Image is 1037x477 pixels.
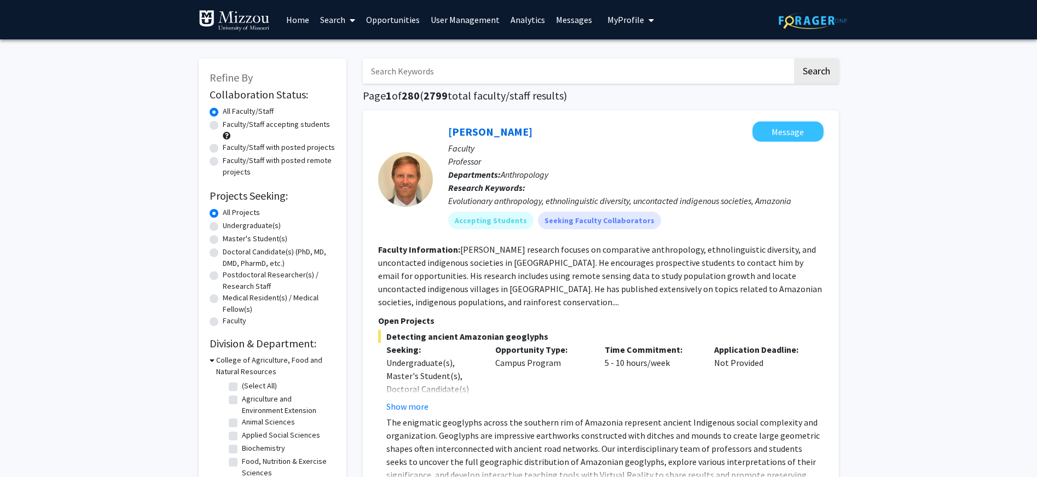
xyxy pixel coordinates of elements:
div: Undergraduate(s), Master's Student(s), Doctoral Candidate(s) (PhD, MD, DMD, PharmD, etc.), Postdo... [386,356,479,461]
label: Faculty/Staff accepting students [223,119,330,130]
span: Anthropology [501,169,548,180]
p: Professor [448,155,824,168]
a: [PERSON_NAME] [448,125,532,138]
label: Faculty/Staff with posted projects [223,142,335,153]
a: Search [315,1,361,39]
span: My Profile [607,14,644,25]
div: Campus Program [487,343,596,413]
h3: College of Agriculture, Food and Natural Resources [216,354,335,377]
label: Agriculture and Environment Extension [242,393,333,416]
div: Evolutionary anthropology, ethnolinguistic diversity, uncontacted indigenous societies, Amazonia [448,194,824,207]
label: Medical Resident(s) / Medical Fellow(s) [223,292,335,315]
iframe: Chat [8,428,47,469]
b: Research Keywords: [448,182,525,193]
img: University of Missouri Logo [199,10,270,32]
a: User Management [425,1,505,39]
a: Analytics [505,1,551,39]
h2: Division & Department: [210,337,335,350]
a: Home [281,1,315,39]
label: Undergraduate(s) [223,220,281,231]
h2: Collaboration Status: [210,88,335,101]
h2: Projects Seeking: [210,189,335,202]
label: Postdoctoral Researcher(s) / Research Staff [223,269,335,292]
img: ForagerOne Logo [779,12,847,29]
label: Faculty [223,315,246,327]
p: Opportunity Type: [495,343,588,356]
a: Opportunities [361,1,425,39]
button: Message Rob Walker [752,121,824,142]
span: Detecting ancient Amazonian geoglyphs [378,330,824,343]
p: Open Projects [378,314,824,327]
label: Animal Sciences [242,416,295,428]
p: Application Deadline: [714,343,807,356]
button: Show more [386,400,428,413]
span: 2799 [424,89,448,102]
label: Master's Student(s) [223,233,287,245]
p: Seeking: [386,343,479,356]
label: Applied Social Sciences [242,429,320,441]
label: All Projects [223,207,260,218]
b: Faculty Information: [378,244,460,255]
a: Messages [551,1,598,39]
label: All Faculty/Staff [223,106,274,117]
fg-read-more: [PERSON_NAME] research focuses on comparative anthropology, ethnolinguistic diversity, and uncont... [378,244,822,307]
mat-chip: Seeking Faculty Collaborators [538,212,661,229]
h1: Page of ( total faculty/staff results) [363,89,839,102]
label: Doctoral Candidate(s) (PhD, MD, DMD, PharmD, etc.) [223,246,335,269]
p: Time Commitment: [605,343,698,356]
p: Faculty [448,142,824,155]
b: Departments: [448,169,501,180]
button: Search [794,59,839,84]
span: Refine By [210,71,253,84]
mat-chip: Accepting Students [448,212,534,229]
input: Search Keywords [363,59,792,84]
label: (Select All) [242,380,277,392]
div: Not Provided [706,343,815,413]
span: 1 [386,89,392,102]
span: 280 [402,89,420,102]
label: Faculty/Staff with posted remote projects [223,155,335,178]
div: 5 - 10 hours/week [596,343,706,413]
label: Biochemistry [242,443,285,454]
